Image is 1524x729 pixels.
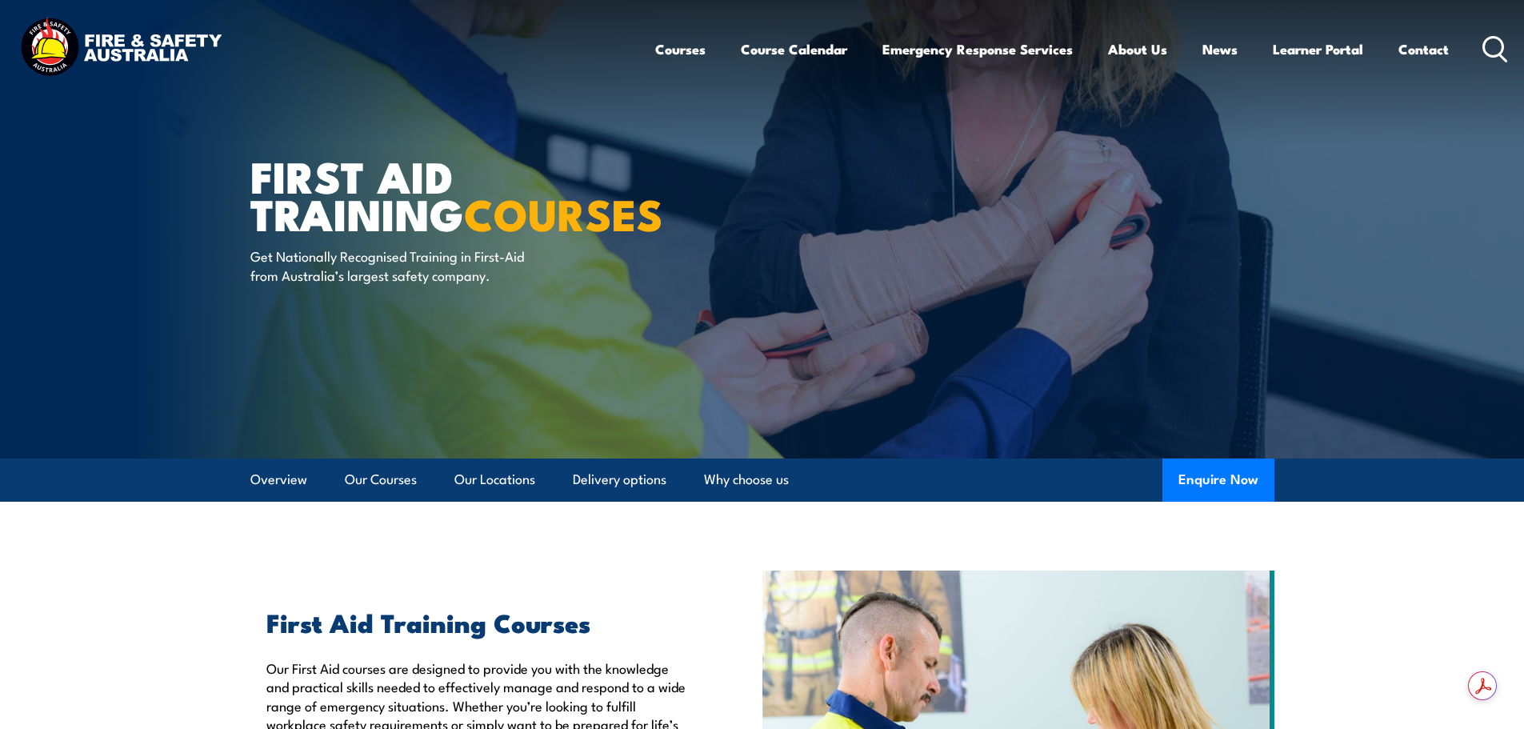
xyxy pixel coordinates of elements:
[882,28,1073,70] a: Emergency Response Services
[704,459,789,501] a: Why choose us
[655,28,706,70] a: Courses
[1108,28,1167,70] a: About Us
[1202,28,1238,70] a: News
[250,246,542,284] p: Get Nationally Recognised Training in First-Aid from Australia’s largest safety company.
[250,459,307,501] a: Overview
[1162,459,1274,502] button: Enquire Now
[1398,28,1449,70] a: Contact
[573,459,666,501] a: Delivery options
[1273,28,1363,70] a: Learner Portal
[266,611,689,633] h2: First Aid Training Courses
[345,459,417,501] a: Our Courses
[464,179,663,246] strong: COURSES
[250,157,646,231] h1: First Aid Training
[454,459,535,501] a: Our Locations
[741,28,847,70] a: Course Calendar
